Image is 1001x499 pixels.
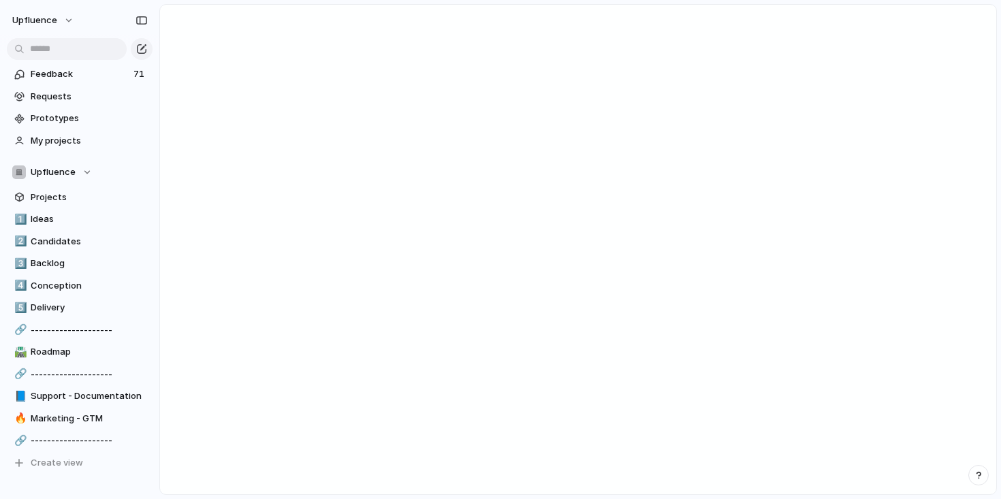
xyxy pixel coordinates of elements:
div: 🔥 [14,411,24,426]
span: Delivery [31,301,148,315]
a: Prototypes [7,108,153,129]
span: Prototypes [31,112,148,125]
button: 5️⃣ [12,301,26,315]
a: 5️⃣Delivery [7,297,153,318]
span: Backlog [31,257,148,270]
a: 2️⃣Candidates [7,231,153,252]
span: Create view [31,456,83,470]
div: 🔗 [14,366,24,382]
div: 5️⃣ [14,300,24,316]
a: 🔗-------------------- [7,430,153,451]
button: Create view [7,453,153,473]
span: Feedback [31,67,129,81]
button: 🛣️ [12,345,26,359]
a: 1️⃣Ideas [7,209,153,229]
span: Candidates [31,235,148,248]
a: 🔥Marketing - GTM [7,408,153,429]
span: Conception [31,279,148,293]
button: Upfluence [7,162,153,182]
button: 🔗 [12,368,26,381]
span: My projects [31,134,148,148]
button: 2️⃣ [12,235,26,248]
span: Upfluence [12,14,57,27]
div: 📘 [14,389,24,404]
div: 3️⃣ [14,256,24,272]
span: -------------------- [31,323,148,337]
div: 1️⃣ [14,212,24,227]
a: Feedback71 [7,64,153,84]
span: 71 [133,67,147,81]
a: 📘Support - Documentation [7,386,153,406]
button: 🔗 [12,323,26,337]
span: Requests [31,90,148,103]
button: 1️⃣ [12,212,26,226]
button: 🔗 [12,434,26,447]
a: Projects [7,187,153,208]
a: My projects [7,131,153,151]
button: Upfluence [6,10,81,31]
span: Upfluence [31,165,76,179]
button: 3️⃣ [12,257,26,270]
button: 4️⃣ [12,279,26,293]
a: 4️⃣Conception [7,276,153,296]
div: 2️⃣ [14,234,24,249]
span: Projects [31,191,148,204]
a: 🔗-------------------- [7,364,153,385]
button: 📘 [12,389,26,403]
div: 🔗 [14,433,24,449]
span: -------------------- [31,434,148,447]
a: 🛣️Roadmap [7,342,153,362]
span: Ideas [31,212,148,226]
a: 🔗-------------------- [7,320,153,340]
a: 3️⃣Backlog [7,253,153,274]
span: -------------------- [31,368,148,381]
button: 🔥 [12,412,26,425]
a: Requests [7,86,153,107]
span: Roadmap [31,345,148,359]
span: Marketing - GTM [31,412,148,425]
div: 4️⃣ [14,278,24,293]
span: Support - Documentation [31,389,148,403]
div: 🔗 [14,322,24,338]
div: 🛣️ [14,344,24,360]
